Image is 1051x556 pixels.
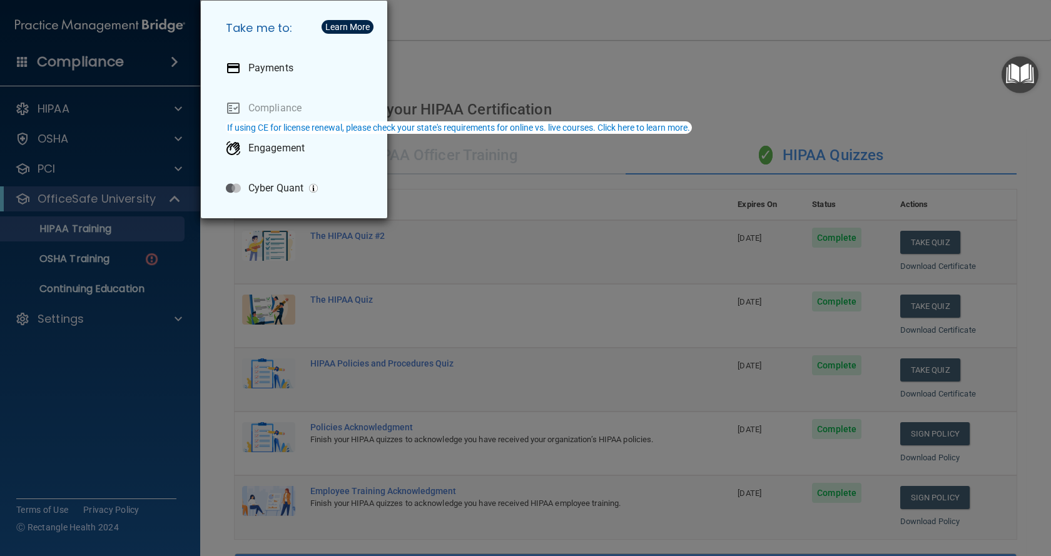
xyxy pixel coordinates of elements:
button: Open Resource Center [1002,56,1038,93]
h5: Take me to: [216,11,377,46]
p: Payments [248,62,293,74]
a: Payments [216,51,377,86]
a: Engagement [216,131,377,166]
div: Learn More [325,23,370,31]
a: Cyber Quant [216,171,377,206]
div: If using CE for license renewal, please check your state's requirements for online vs. live cours... [227,123,690,132]
p: Cyber Quant [248,182,303,195]
p: Engagement [248,142,305,154]
button: If using CE for license renewal, please check your state's requirements for online vs. live cours... [225,121,692,134]
a: Compliance [216,91,377,126]
button: Learn More [322,20,373,34]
